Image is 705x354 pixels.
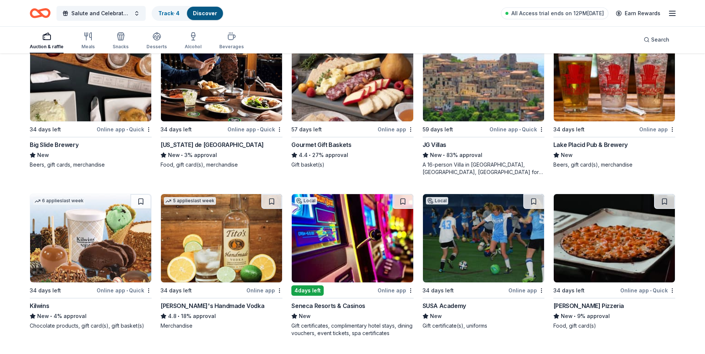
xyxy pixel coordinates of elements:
[161,151,282,160] div: 3% approval
[620,286,675,295] div: Online app Quick
[81,29,95,53] button: Meals
[553,301,624,310] div: [PERSON_NAME] Pizzeria
[611,7,665,20] a: Earn Rewards
[554,33,675,121] img: Image for Lake Placid Pub & Brewery
[291,125,322,134] div: 57 days left
[423,33,544,121] img: Image for JG Villas
[553,33,675,168] a: Image for Lake Placid Pub & BreweryLocal34 days leftOnline appLake Placid Pub & BreweryNewBeers, ...
[30,33,152,168] a: Image for Big Slide BreweryLocal34 days leftOnline app•QuickBig Slide BreweryNewBeers, gift cards...
[291,285,324,296] div: 4 days left
[423,194,544,282] img: Image for SUSA Academy
[561,312,573,321] span: New
[33,197,85,205] div: 6 applies last week
[81,44,95,50] div: Meals
[430,151,442,160] span: New
[30,140,78,149] div: Big Slide Brewery
[423,322,544,330] div: Gift certificate(s), uniforms
[30,194,152,330] a: Image for Kilwins6 applieslast week34 days leftOnline app•QuickKilwinsNew•4% approvalChocolate pr...
[651,35,669,44] span: Search
[168,151,180,160] span: New
[71,9,131,18] span: Salute and Celebrate - Benefitting Mid-[PERSON_NAME] Works Veterans
[30,322,152,330] div: Chocolate products, gift card(s), gift basket(s)
[113,29,129,53] button: Snacks
[30,4,51,22] a: Home
[291,161,413,168] div: Gift basket(s)
[30,44,64,50] div: Auction & raffle
[291,140,351,149] div: Gourmet Gift Baskets
[185,44,201,50] div: Alcohol
[423,301,466,310] div: SUSA Academy
[30,125,61,134] div: 34 days left
[185,29,201,53] button: Alcohol
[423,125,453,134] div: 59 days left
[443,152,445,158] span: •
[219,44,244,50] div: Beverages
[30,286,61,295] div: 34 days left
[30,312,152,321] div: 4% approval
[161,301,264,310] div: [PERSON_NAME]'s Handmade Vodka
[423,33,544,176] a: Image for JG Villas1 applylast week59 days leftOnline app•QuickJG VillasNew•83% approvalA 16-pers...
[519,127,521,132] span: •
[161,140,264,149] div: [US_STATE] de [GEOGRAPHIC_DATA]
[554,194,675,282] img: Image for Pepe's Pizzeria
[158,10,180,16] a: Track· 4
[113,44,129,50] div: Snacks
[30,33,151,121] img: Image for Big Slide Brewery
[37,312,49,321] span: New
[126,288,128,294] span: •
[257,127,259,132] span: •
[97,125,152,134] div: Online app Quick
[299,151,308,160] span: 4.4
[56,6,146,21] button: Salute and Celebrate - Benefitting Mid-[PERSON_NAME] Works Veterans
[50,313,52,319] span: •
[291,151,413,160] div: 27% approval
[146,44,167,50] div: Desserts
[37,151,49,160] span: New
[309,152,311,158] span: •
[246,286,282,295] div: Online app
[553,286,585,295] div: 34 days left
[423,286,454,295] div: 34 days left
[30,301,49,310] div: Kilwins
[161,125,192,134] div: 34 days left
[511,9,604,18] span: All Access trial ends on 12PM[DATE]
[161,286,192,295] div: 34 days left
[161,33,282,168] a: Image for Texas de Brazil6 applieslast week34 days leftOnline app•Quick[US_STATE] de [GEOGRAPHIC_...
[161,312,282,321] div: 18% approval
[378,125,414,134] div: Online app
[30,29,64,53] button: Auction & raffle
[553,161,675,168] div: Beers, gift card(s), merchandise
[178,313,180,319] span: •
[30,194,151,282] img: Image for Kilwins
[146,29,167,53] button: Desserts
[423,161,544,176] div: A 16-person Villa in [GEOGRAPHIC_DATA], [GEOGRAPHIC_DATA], [GEOGRAPHIC_DATA] for 7days/6nights (R...
[426,197,448,204] div: Local
[291,301,365,310] div: Seneca Resorts & Casinos
[292,33,413,121] img: Image for Gourmet Gift Baskets
[553,312,675,321] div: 9% approval
[423,151,544,160] div: 83% approval
[508,286,544,295] div: Online app
[638,32,675,47] button: Search
[574,313,576,319] span: •
[219,29,244,53] button: Beverages
[291,194,413,337] a: Image for Seneca Resorts & CasinosLocal4days leftOnline appSeneca Resorts & CasinosNewGift certif...
[168,312,177,321] span: 4.8
[161,322,282,330] div: Merchandise
[299,312,311,321] span: New
[430,312,442,321] span: New
[97,286,152,295] div: Online app Quick
[227,125,282,134] div: Online app Quick
[291,322,413,337] div: Gift certificates, complimentary hotel stays, dining vouchers, event tickets, spa certificates
[161,194,282,282] img: Image for Tito's Handmade Vodka
[489,125,544,134] div: Online app Quick
[561,151,573,160] span: New
[553,140,628,149] div: Lake Placid Pub & Brewery
[553,322,675,330] div: Food, gift card(s)
[295,197,317,204] div: Local
[126,127,128,132] span: •
[378,286,414,295] div: Online app
[292,194,413,282] img: Image for Seneca Resorts & Casinos
[423,194,544,330] a: Image for SUSA AcademyLocal34 days leftOnline appSUSA AcademyNewGift certificate(s), uniforms
[181,152,183,158] span: •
